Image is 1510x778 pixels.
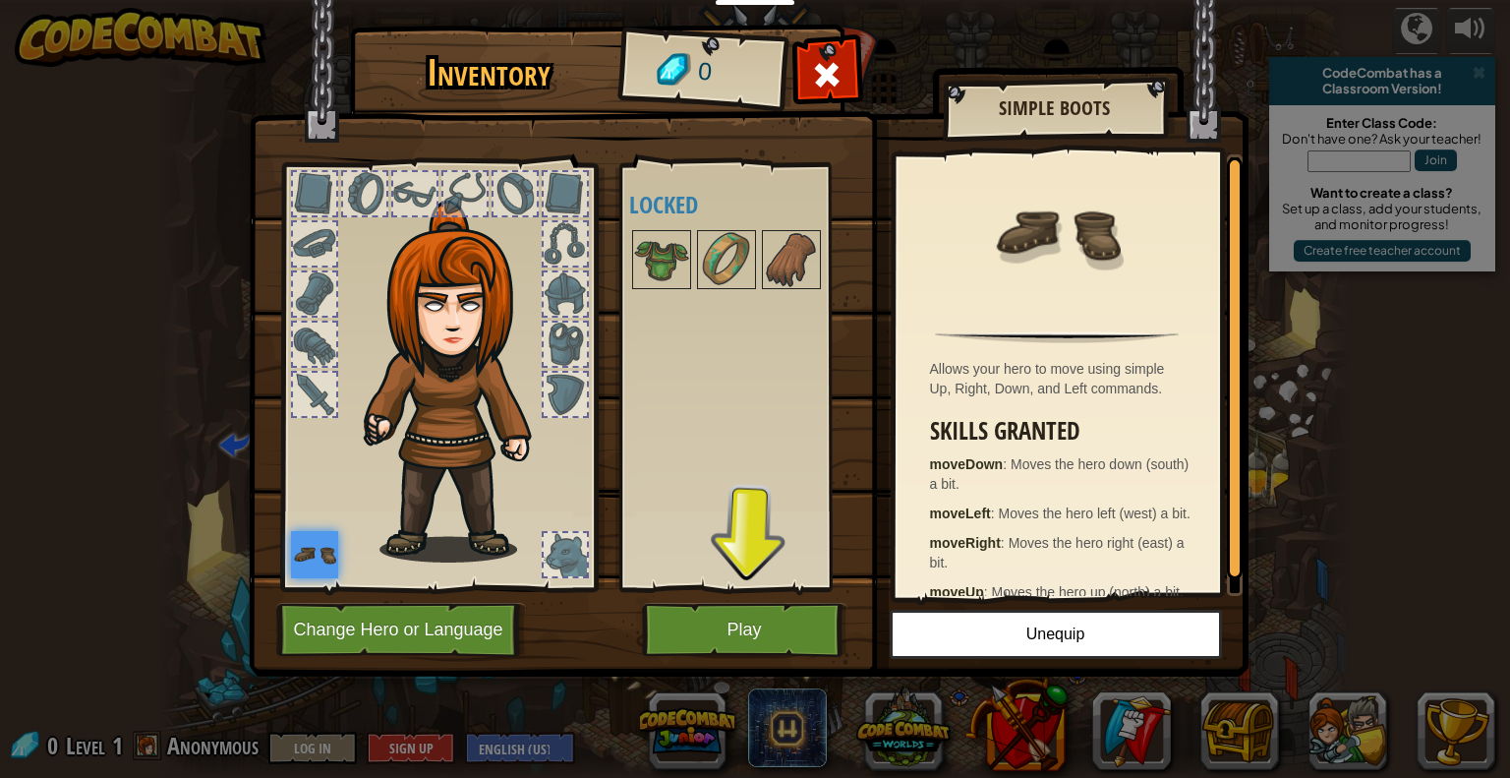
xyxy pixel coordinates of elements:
[699,232,754,287] img: portrait.png
[364,52,614,93] h1: Inventory
[764,232,819,287] img: portrait.png
[930,584,984,600] strong: moveUp
[276,603,526,657] button: Change Hero or Language
[930,535,1001,551] strong: moveRight
[991,506,999,521] span: :
[930,456,1190,492] span: Moves the hero down (south) a bit.
[930,359,1194,398] div: Allows your hero to move using simple Up, Right, Down, and Left commands.
[962,97,1147,119] h2: Simple Boots
[930,418,1194,445] h3: Skills Granted
[992,584,1184,600] span: Moves the hero up (north) a bit.
[1003,456,1011,472] span: :
[930,506,991,521] strong: moveLeft
[984,584,992,600] span: :
[999,506,1191,521] span: Moves the hero left (west) a bit.
[890,610,1222,659] button: Unequip
[291,531,338,578] img: portrait.png
[935,331,1178,343] img: hr.png
[993,169,1121,297] img: portrait.png
[1001,535,1009,551] span: :
[642,603,847,657] button: Play
[355,201,566,563] img: hair_f2.png
[634,232,689,287] img: portrait.png
[930,456,1004,472] strong: moveDown
[629,192,861,217] h4: Locked
[930,535,1185,570] span: Moves the hero right (east) a bit.
[696,54,713,90] span: 0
